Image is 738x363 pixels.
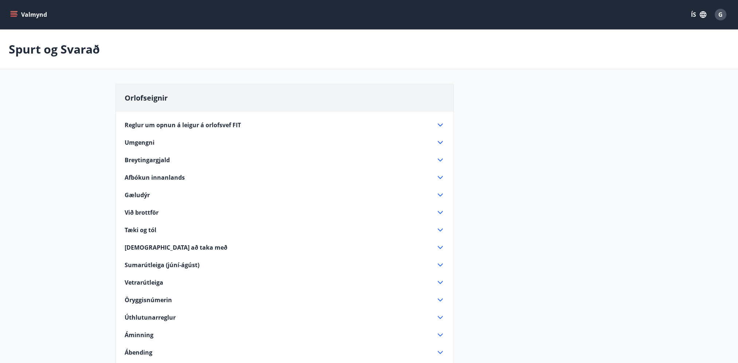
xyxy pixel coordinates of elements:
span: Úthlutunarreglur [125,313,176,321]
span: Áminning [125,331,153,339]
div: Ábending [125,348,445,357]
div: Vetrarútleiga [125,278,445,287]
p: Spurt og Svarað [9,41,100,57]
span: Sumarútleiga (júní-ágúst) [125,261,199,269]
span: Umgengni [125,138,155,147]
span: Orlofseignir [125,93,168,103]
div: Öryggisnúmerin [125,296,445,304]
div: Tæki og tól [125,226,445,234]
button: ÍS [687,8,710,21]
div: Umgengni [125,138,445,147]
span: Ábending [125,348,152,356]
span: [DEMOGRAPHIC_DATA] að taka með [125,243,227,251]
div: Áminning [125,331,445,339]
div: Afbókun innanlands [125,173,445,182]
span: Afbókun innanlands [125,173,185,181]
div: Sumarútleiga (júní-ágúst) [125,261,445,269]
span: Öryggisnúmerin [125,296,172,304]
div: Reglur um opnun á leigur á orlofsvef FIT [125,121,445,129]
span: Reglur um opnun á leigur á orlofsvef FIT [125,121,241,129]
span: Breytingargjald [125,156,170,164]
button: G [712,6,729,23]
div: [DEMOGRAPHIC_DATA] að taka með [125,243,445,252]
div: Gæludýr [125,191,445,199]
div: Við brottför [125,208,445,217]
span: G [718,11,723,19]
span: Vetrarútleiga [125,278,163,286]
span: Tæki og tól [125,226,156,234]
div: Breytingargjald [125,156,445,164]
span: Við brottför [125,208,159,216]
div: Úthlutunarreglur [125,313,445,322]
span: Gæludýr [125,191,150,199]
button: menu [9,8,50,21]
